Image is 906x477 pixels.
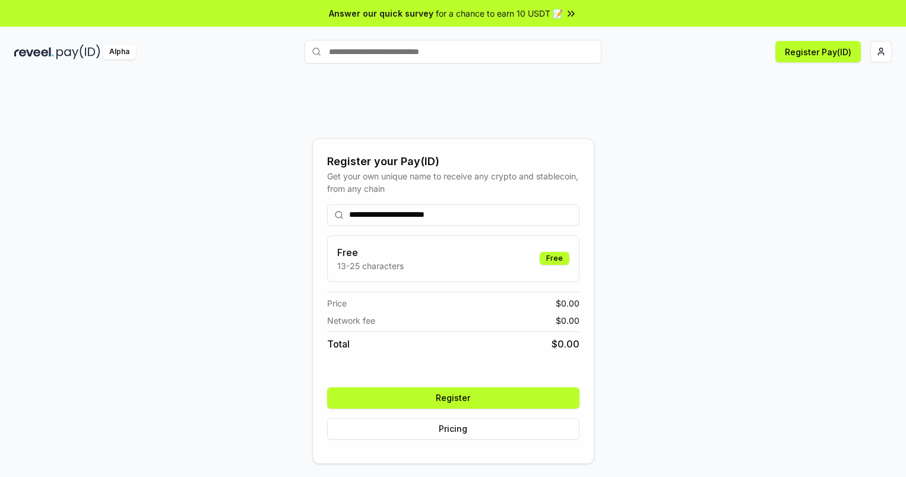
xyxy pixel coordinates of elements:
[327,337,350,351] span: Total
[56,45,100,59] img: pay_id
[436,7,563,20] span: for a chance to earn 10 USDT 📝
[327,297,347,309] span: Price
[14,45,54,59] img: reveel_dark
[103,45,136,59] div: Alpha
[552,337,579,351] span: $ 0.00
[327,153,579,170] div: Register your Pay(ID)
[327,387,579,409] button: Register
[337,245,404,260] h3: Free
[556,297,579,309] span: $ 0.00
[337,260,404,272] p: 13-25 characters
[556,314,579,327] span: $ 0.00
[775,41,861,62] button: Register Pay(ID)
[540,252,569,265] div: Free
[329,7,433,20] span: Answer our quick survey
[327,314,375,327] span: Network fee
[327,170,579,195] div: Get your own unique name to receive any crypto and stablecoin, from any chain
[327,418,579,440] button: Pricing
